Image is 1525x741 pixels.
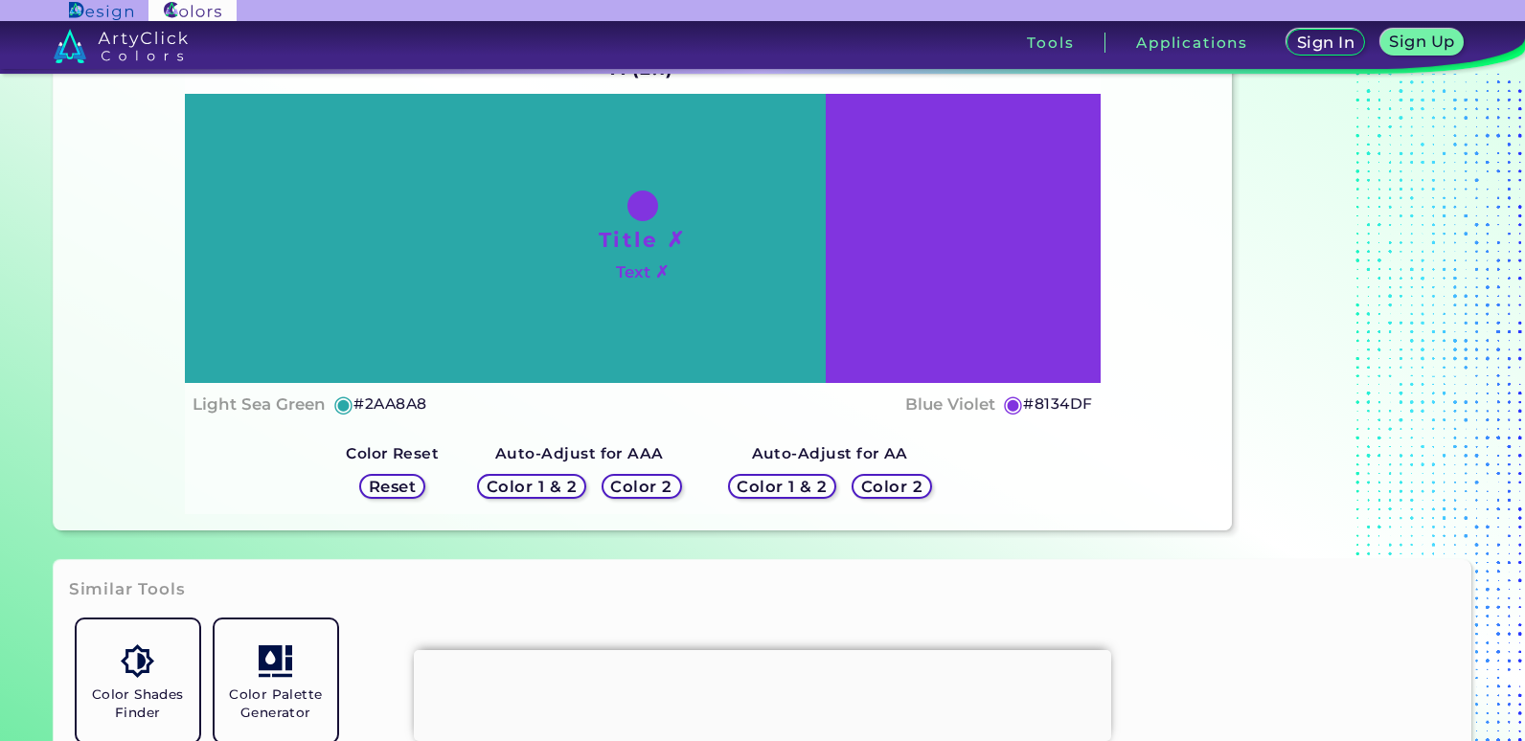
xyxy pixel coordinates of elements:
[752,444,908,462] strong: Auto-Adjust for AA
[222,685,330,722] h5: Color Palette Generator
[84,685,192,722] h5: Color Shades Finder
[1379,29,1464,56] a: Sign Up
[193,391,326,418] h4: Light Sea Green
[1136,35,1248,50] h3: Applications
[1286,29,1365,56] a: Sign In
[1027,35,1074,50] h3: Tools
[599,225,687,254] h1: Title ✗
[121,644,154,678] img: icon_color_shades.svg
[616,258,669,286] h4: Text ✗
[860,479,922,495] h5: Color 2
[1003,393,1024,415] h5: ◉
[486,479,577,495] h5: Color 1 & 2
[1296,34,1354,51] h5: Sign In
[905,391,995,418] h4: Blue Violet
[610,479,672,495] h5: Color 2
[495,444,664,462] strong: Auto-Adjust for AAA
[333,393,354,415] h5: ◉
[737,479,828,495] h5: Color 1 & 2
[259,644,292,678] img: icon_col_pal_col.svg
[353,392,426,416] h5: #2AA8A8
[346,444,439,462] strong: Color Reset
[369,479,417,495] h5: Reset
[54,29,189,63] img: logo_artyclick_colors_white.svg
[69,2,133,20] img: ArtyClick Design logo
[1389,34,1455,50] h5: Sign Up
[414,650,1111,736] iframe: Advertisement
[1023,392,1092,416] h5: #8134DF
